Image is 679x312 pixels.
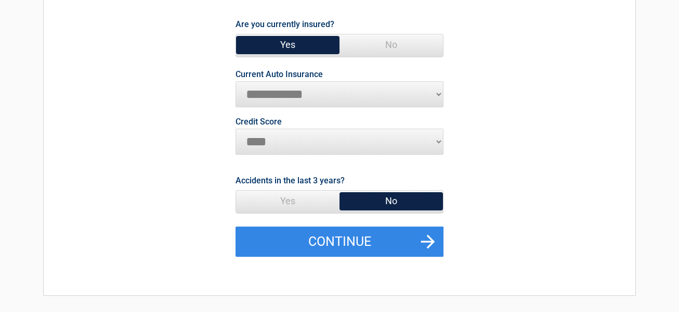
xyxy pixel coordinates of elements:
span: Yes [236,191,339,211]
span: Yes [236,34,339,55]
label: Accidents in the last 3 years? [236,173,345,188]
span: No [339,191,443,211]
label: Are you currently insured? [236,17,334,31]
label: Credit Score [236,118,282,126]
button: Continue [236,227,443,257]
span: No [339,34,443,55]
label: Current Auto Insurance [236,70,323,79]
